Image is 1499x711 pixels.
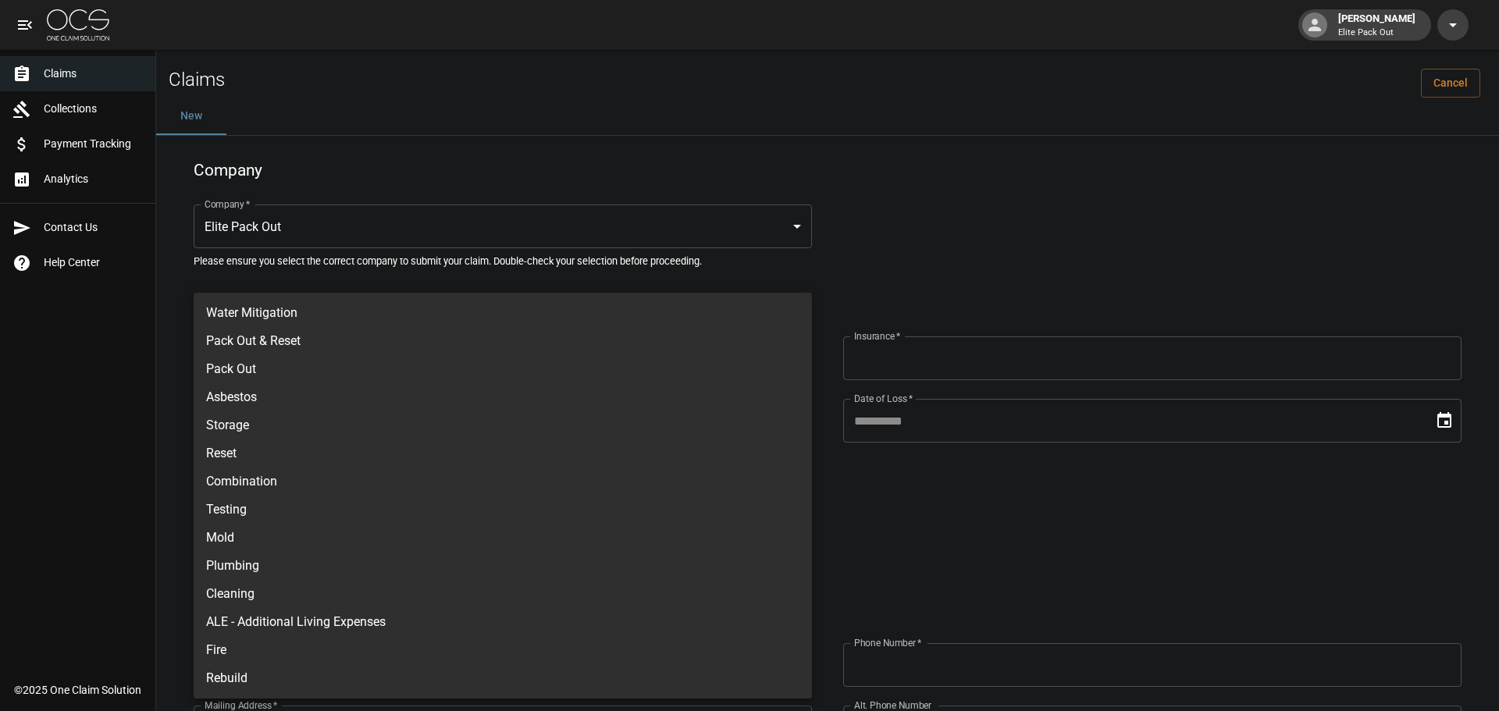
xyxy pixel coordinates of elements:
li: Asbestos [194,383,812,411]
li: ALE - Additional Living Expenses [194,608,812,636]
li: Rebuild [194,664,812,692]
li: Storage [194,411,812,439]
li: Cleaning [194,580,812,608]
li: Testing [194,496,812,524]
li: Water Mitigation [194,299,812,327]
li: Plumbing [194,552,812,580]
li: Combination [194,467,812,496]
li: Reset [194,439,812,467]
li: Fire [194,636,812,664]
li: Pack Out & Reset [194,327,812,355]
li: Mold [194,524,812,552]
li: Pack Out [194,355,812,383]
